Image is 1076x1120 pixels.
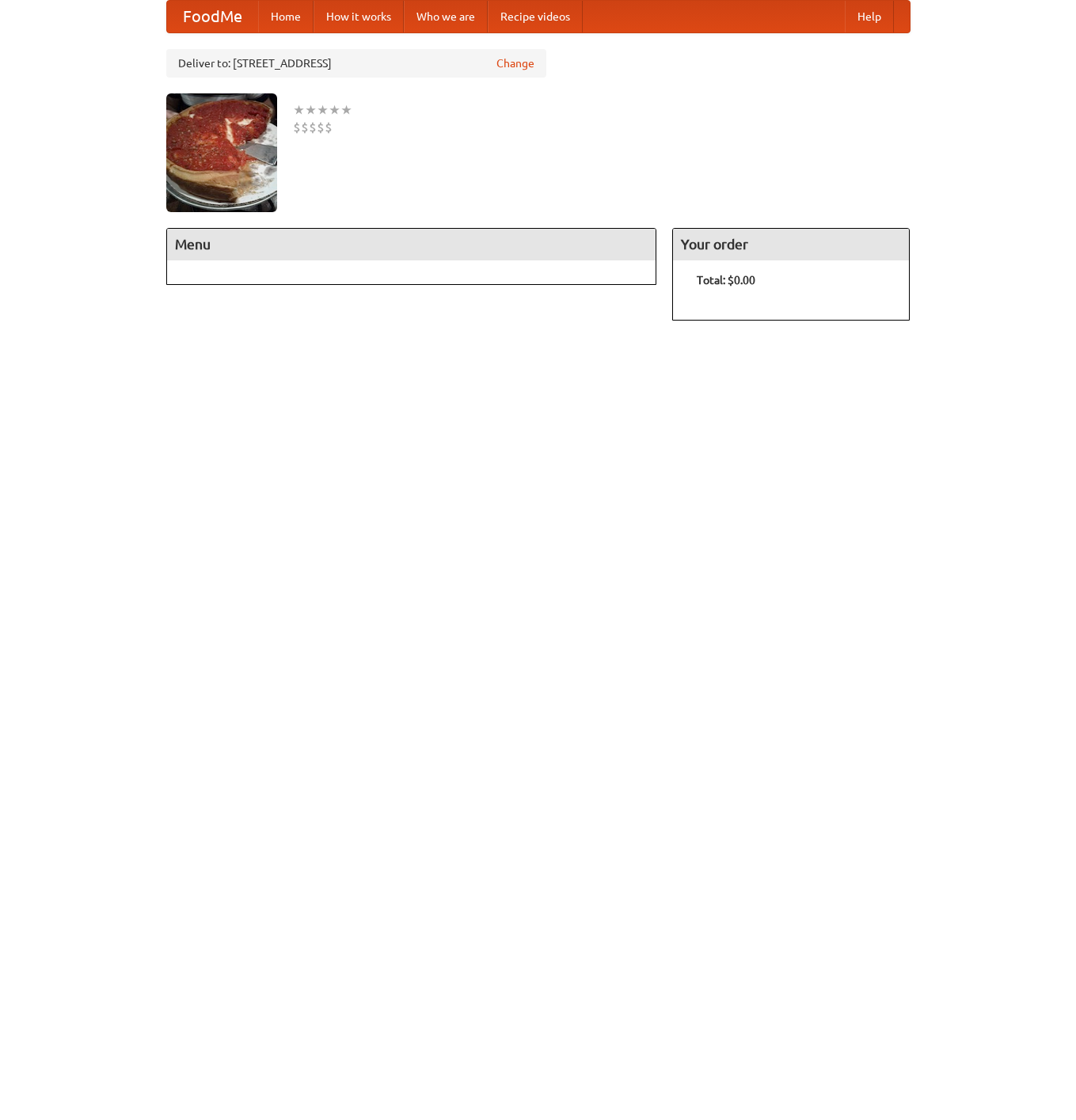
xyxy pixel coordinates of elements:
b: Total: $0.00 [697,274,755,287]
li: $ [317,119,325,136]
li: $ [301,119,309,136]
li: $ [325,119,333,136]
a: Who we are [404,1,488,32]
a: Recipe videos [488,1,583,32]
li: ★ [329,101,340,119]
a: Change [496,55,534,71]
li: $ [309,119,317,136]
a: FoodMe [167,1,258,32]
h4: Your order [673,229,909,260]
li: $ [293,119,301,136]
a: Home [258,1,314,32]
a: Help [845,1,894,32]
h4: Menu [167,229,656,260]
a: How it works [314,1,404,32]
img: angular.jpg [166,93,277,212]
li: ★ [305,101,317,119]
li: ★ [317,101,329,119]
div: Deliver to: [STREET_ADDRESS] [166,49,546,78]
li: ★ [293,101,305,119]
li: ★ [340,101,352,119]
